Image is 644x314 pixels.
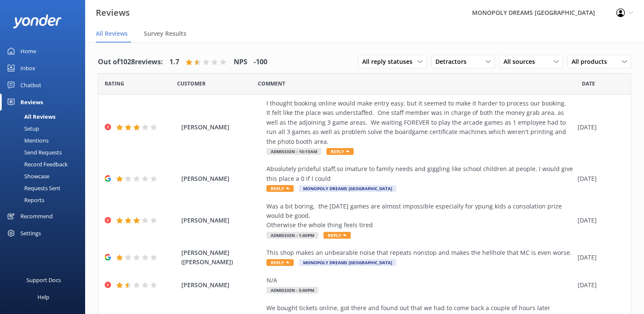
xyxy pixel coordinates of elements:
[98,57,163,68] h4: Out of 1028 reviews:
[258,80,285,88] span: Question
[578,216,620,225] div: [DATE]
[181,280,262,290] span: [PERSON_NAME]
[177,80,206,88] span: Date
[578,280,620,290] div: [DATE]
[266,185,294,192] span: Reply
[96,6,130,20] h3: Reviews
[5,194,44,206] div: Reports
[20,60,35,77] div: Inbox
[266,287,318,294] span: Admission - 5:00pm
[266,276,573,285] div: N/A
[5,182,85,194] a: Requests Sent
[5,158,68,170] div: Record Feedback
[181,248,262,267] span: [PERSON_NAME] ([PERSON_NAME])
[181,174,262,183] span: [PERSON_NAME]
[5,111,55,123] div: All Reviews
[13,14,62,29] img: yonder-white-logo.png
[96,29,128,38] span: All Reviews
[5,146,62,158] div: Send Requests
[5,123,85,134] a: Setup
[37,288,49,305] div: Help
[582,80,595,88] span: Date
[299,185,396,192] span: MONOPOLY DREAMS [GEOGRAPHIC_DATA]
[5,123,39,134] div: Setup
[266,232,318,239] span: Admission - 1:00pm
[578,174,620,183] div: [DATE]
[5,194,85,206] a: Reports
[266,148,321,155] span: Admission - 10:15am
[254,57,267,68] h4: -100
[5,134,49,146] div: Mentions
[323,232,351,239] span: Reply
[169,57,179,68] h4: 1.7
[299,259,396,266] span: MONOPOLY DREAMS [GEOGRAPHIC_DATA]
[266,99,573,146] div: I thought booking online would make entry easy, but it seemed to make it harder to process our bo...
[20,94,43,111] div: Reviews
[5,158,85,170] a: Record Feedback
[181,123,262,132] span: [PERSON_NAME]
[105,80,124,88] span: Date
[181,216,262,225] span: [PERSON_NAME]
[572,57,612,66] span: All products
[5,111,85,123] a: All Reviews
[144,29,186,38] span: Survey Results
[5,170,85,182] a: Showcase
[504,57,540,66] span: All sources
[5,146,85,158] a: Send Requests
[266,202,573,230] div: Was a bit boring, the [DATE] games are almost impossible especially for ypung kids a consolation ...
[20,77,41,94] div: Chatbot
[26,271,61,288] div: Support Docs
[362,57,418,66] span: All reply statuses
[266,164,573,183] div: Absolutely prideful staff,so imature to family needs and giggling like school children at people....
[326,148,354,155] span: Reply
[266,259,294,266] span: Reply
[5,134,85,146] a: Mentions
[5,170,49,182] div: Showcase
[435,57,472,66] span: Detractors
[266,248,573,257] div: This shop makes an unbearable noise that repeats nonstop and makes the hellhole that MC is even w...
[5,182,60,194] div: Requests Sent
[20,208,53,225] div: Recommend
[578,123,620,132] div: [DATE]
[234,57,247,68] h4: NPS
[20,43,36,60] div: Home
[578,253,620,262] div: [DATE]
[20,225,41,242] div: Settings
